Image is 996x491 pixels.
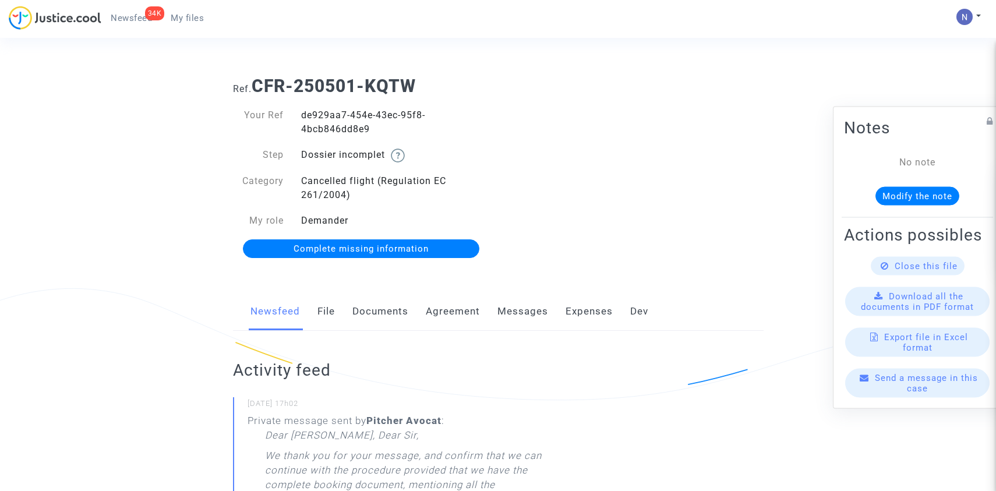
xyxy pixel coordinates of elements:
[292,148,498,163] div: Dossier incomplet
[861,155,973,169] div: No note
[292,214,498,228] div: Demander
[248,398,552,414] small: [DATE] 17h02
[224,148,293,163] div: Step
[875,372,978,393] span: Send a message in this case
[366,415,442,426] b: Pitcher Avocat
[9,6,101,30] img: jc-logo.svg
[171,13,204,23] span: My files
[233,360,552,380] h2: Activity feed
[250,292,300,331] a: Newsfeed
[861,291,974,312] span: Download all the documents in PDF format
[566,292,613,331] a: Expenses
[497,292,548,331] a: Messages
[426,292,480,331] a: Agreement
[844,224,991,245] h2: Actions possibles
[317,292,335,331] a: File
[233,83,252,94] span: Ref.
[294,243,429,254] span: Complete missing information
[265,428,419,448] p: Dear [PERSON_NAME], Dear Sir,
[292,108,498,136] div: de929aa7-454e-43ec-95f8-4bcb846dd8e9
[844,117,991,137] h2: Notes
[352,292,408,331] a: Documents
[224,174,293,202] div: Category
[630,292,648,331] a: Dev
[292,174,498,202] div: Cancelled flight (Regulation EC 261/2004)
[875,186,959,205] button: Modify the note
[884,331,968,352] span: Export file in Excel format
[224,108,293,136] div: Your Ref
[391,149,405,163] img: help.svg
[145,6,165,20] div: 34K
[224,214,293,228] div: My role
[161,9,213,27] a: My files
[101,9,161,27] a: 34KNewsfeed
[111,13,152,23] span: Newsfeed
[895,260,958,271] span: Close this file
[252,76,416,96] b: CFR-250501-KQTW
[956,9,973,25] img: ACg8ocLbdXnmRFmzhNqwOPt_sjleXT1r-v--4sGn8-BO7_nRuDcVYw=s96-c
